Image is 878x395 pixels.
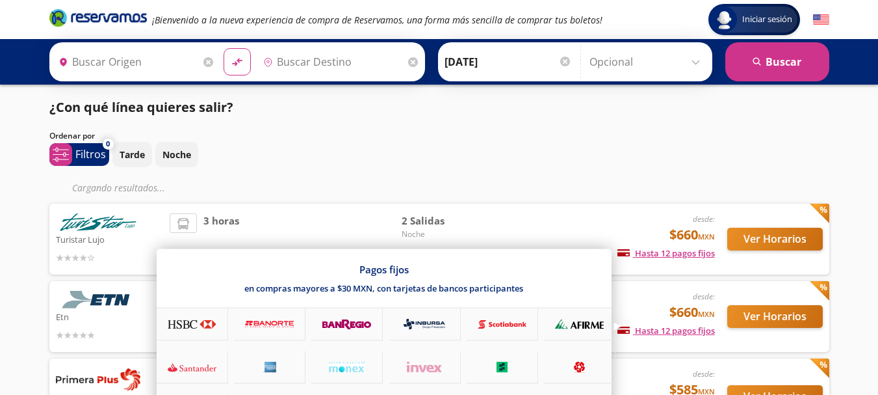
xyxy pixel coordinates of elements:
p: Ordenar por [49,130,95,142]
p: Tarde [120,148,145,161]
span: Iniciar sesión [737,13,797,26]
small: MXN [698,232,715,241]
i: Brand Logo [49,8,147,27]
span: 3 horas [203,213,239,265]
p: Pagos fijos [359,263,409,276]
button: Buscar [725,42,829,81]
span: 0 [106,139,110,150]
button: Ver Horarios [727,305,823,328]
a: Brand Logo [49,8,147,31]
em: desde: [693,213,715,225]
input: Buscar Origen [53,46,200,78]
p: Etn [56,308,164,324]
p: ¿Con qué línea quieres salir? [49,98,233,117]
span: $660 [669,303,715,322]
input: Opcional [589,46,706,78]
input: Buscar Destino [258,46,405,78]
img: Etn [56,291,140,308]
span: Hasta 12 pagos fijos [617,325,715,336]
button: 0Filtros [49,143,109,166]
button: Ver Horarios [727,228,823,251]
p: Noche [162,148,191,161]
em: ¡Bienvenido a la nueva experiencia de compra de Reservamos, una forma más sencilla de comprar tus... [152,14,602,26]
em: desde: [693,291,715,302]
img: Turistar Lujo [56,213,140,231]
button: Tarde [112,142,152,167]
em: desde: [693,368,715,379]
p: Filtros [75,146,106,162]
input: Elegir Fecha [445,46,572,78]
em: Cargando resultados ... [72,182,165,194]
span: Hasta 12 pagos fijos [617,247,715,259]
span: 2 Salidas [402,213,493,228]
p: Turistar Lujo [56,231,164,247]
span: Noche [402,228,493,240]
span: $660 [669,225,715,245]
small: MXN [698,309,715,319]
img: Primera Plus [56,368,140,390]
button: English [813,12,829,28]
p: en compras mayores a $30 MXN, con tarjetas de bancos participantes [244,282,523,294]
button: Noche [155,142,198,167]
